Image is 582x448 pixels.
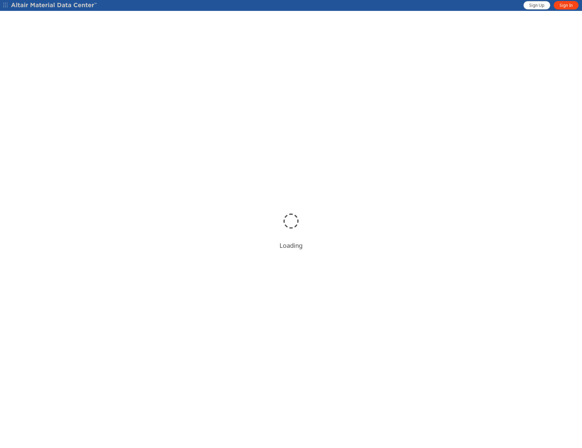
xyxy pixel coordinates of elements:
span: Sign Up [529,3,545,8]
img: Altair Material Data Center [11,2,98,9]
div: Loading [279,241,303,250]
a: Sign Up [523,1,550,10]
span: Sign In [560,3,573,8]
a: Sign In [554,1,579,10]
